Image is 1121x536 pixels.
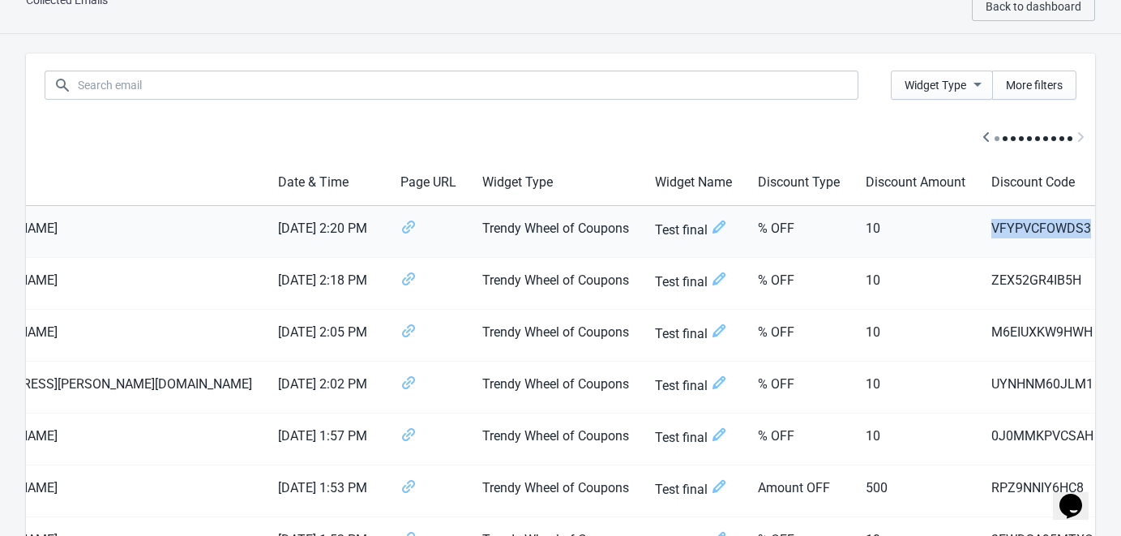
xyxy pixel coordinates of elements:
td: 0J0MMKPVCSAH [978,414,1106,465]
td: Amount OFF [745,465,853,517]
td: VFYPVCFOWDS3 [978,206,1106,258]
th: Discount Code [978,160,1106,206]
td: % OFF [745,362,853,414]
th: Discount Type [745,160,853,206]
td: [DATE] 1:53 PM [265,465,387,517]
td: % OFF [745,310,853,362]
td: 10 [853,206,978,258]
span: Test final [655,323,732,345]
iframe: chat widget [1053,471,1105,520]
input: Search email [77,71,858,100]
td: 10 [853,414,978,465]
span: Test final [655,427,732,448]
td: 10 [853,258,978,310]
th: Widget Name [642,160,745,206]
span: Test final [655,478,732,500]
td: Trendy Wheel of Coupons [469,465,642,517]
td: ZEX52GR4IB5H [978,258,1106,310]
th: Widget Type [469,160,642,206]
td: [DATE] 2:20 PM [265,206,387,258]
span: Test final [655,271,732,293]
td: % OFF [745,414,853,465]
td: 10 [853,310,978,362]
td: RPZ9NNIY6HC8 [978,465,1106,517]
button: Scroll table left one column [972,123,1001,153]
td: Trendy Wheel of Coupons [469,258,642,310]
td: Trendy Wheel of Coupons [469,362,642,414]
td: [DATE] 2:02 PM [265,362,387,414]
td: M6EIUXKW9HWH [978,310,1106,362]
td: Trendy Wheel of Coupons [469,206,642,258]
td: [DATE] 2:18 PM [265,258,387,310]
td: Trendy Wheel of Coupons [469,414,642,465]
td: 10 [853,362,978,414]
button: More filters [992,71,1076,100]
span: More filters [1006,79,1063,92]
td: % OFF [745,258,853,310]
th: Date & Time [265,160,387,206]
td: 500 [853,465,978,517]
span: Test final [655,375,732,397]
button: Widget Type [891,71,993,100]
td: [DATE] 2:05 PM [265,310,387,362]
td: [DATE] 1:57 PM [265,414,387,465]
td: Trendy Wheel of Coupons [469,310,642,362]
th: Discount Amount [853,160,978,206]
span: Widget Type [905,79,966,92]
td: % OFF [745,206,853,258]
td: UYNHNM60JLM1 [978,362,1106,414]
th: Page URL [387,160,469,206]
span: Test final [655,219,732,241]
